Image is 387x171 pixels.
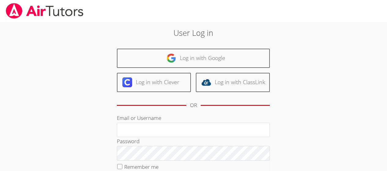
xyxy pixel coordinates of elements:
[117,73,191,92] a: Log in with Clever
[122,77,132,87] img: clever-logo-6eab21bc6e7a338710f1a6ff85c0baf02591cd810cc4098c63d3a4b26e2feb20.svg
[117,138,140,145] label: Password
[190,101,197,110] div: OR
[117,49,270,68] a: Log in with Google
[196,73,270,92] a: Log in with ClassLink
[166,53,176,63] img: google-logo-50288ca7cdecda66e5e0955fdab243c47b7ad437acaf1139b6f446037453330a.svg
[5,3,84,19] img: airtutors_banner-c4298cdbf04f3fff15de1276eac7730deb9818008684d7c2e4769d2f7ddbe033.png
[201,77,211,87] img: classlink-logo-d6bb404cc1216ec64c9a2012d9dc4662098be43eaf13dc465df04b49fa7ab582.svg
[124,163,158,170] label: Remember me
[117,114,161,121] label: Email or Username
[89,27,298,39] h2: User Log in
